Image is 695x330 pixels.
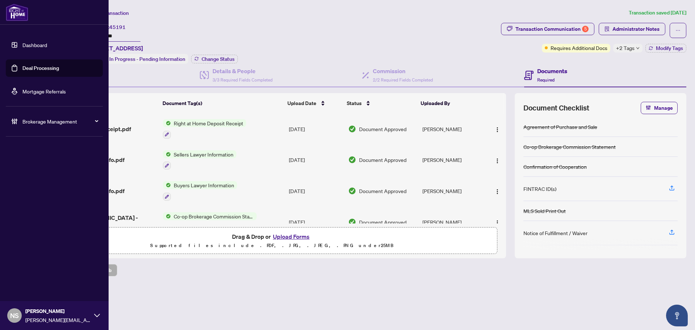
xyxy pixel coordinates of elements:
p: Supported files include .PDF, .JPG, .JPEG, .PNG under 25 MB [51,241,493,250]
button: Logo [492,154,503,166]
span: Drag & Drop or [232,232,312,241]
button: Administrator Notes [599,23,665,35]
span: Co-op Brokerage Commission Statement [171,212,257,220]
th: Status [344,93,418,113]
span: 45191 [109,24,126,30]
span: View Transaction [90,10,129,16]
button: Status IconCo-op Brokerage Commission Statement [163,212,257,232]
div: FINTRAC ID(s) [523,185,556,193]
span: Buyers Lawyer Information [171,181,237,189]
img: Logo [494,220,500,226]
div: Confirmation of Cooperation [523,163,587,171]
button: Modify Tags [645,44,686,53]
button: Logo [492,216,503,228]
td: [DATE] [286,145,345,176]
div: 5 [582,26,589,32]
div: Agreement of Purchase and Sale [523,123,597,131]
div: Notice of Fulfillment / Waiver [523,229,587,237]
span: Document Checklist [523,103,589,113]
div: Co-op Brokerage Commission Statement [523,143,616,151]
span: Document Approved [359,156,407,164]
span: solution [605,26,610,32]
span: down [636,46,640,50]
span: [PERSON_NAME] [25,307,90,315]
h4: Details & People [212,67,273,75]
span: ellipsis [675,28,681,33]
span: Right at Home Deposit Receipt [171,119,246,127]
span: Sellers Lawyer Information [171,150,236,158]
span: Requires Additional Docs [551,44,607,52]
td: [PERSON_NAME] [420,206,485,238]
div: Status: [90,54,188,64]
span: Document Approved [359,218,407,226]
span: 49 [GEOGRAPHIC_DATA] - CS.pdf [67,213,157,231]
h4: Documents [537,67,567,75]
button: Transaction Communication5 [501,23,594,35]
button: Open asap [666,305,688,326]
span: Required [537,77,555,83]
span: Modify Tags [656,46,683,51]
span: Document Approved [359,125,407,133]
img: Document Status [348,156,356,164]
span: Upload Date [287,99,316,107]
img: Status Icon [163,181,171,189]
button: Status IconBuyers Lawyer Information [163,181,237,201]
span: Change Status [202,57,235,62]
h4: Commission [373,67,433,75]
span: Status [347,99,362,107]
button: Upload Forms [271,232,312,241]
img: Logo [494,127,500,133]
span: +2 Tags [616,44,635,52]
span: In Progress - Pending Information [109,56,185,62]
span: NS [10,310,19,321]
td: [DATE] [286,175,345,206]
img: Logo [494,189,500,195]
span: Document Approved [359,187,407,195]
span: 3/3 Required Fields Completed [212,77,273,83]
img: Status Icon [163,119,171,127]
td: [PERSON_NAME] [420,175,485,206]
button: Status IconRight at Home Deposit Receipt [163,119,246,139]
span: [STREET_ADDRESS] [90,44,143,53]
button: Change Status [191,55,238,63]
img: Status Icon [163,150,171,158]
th: Document Tag(s) [160,93,285,113]
span: 2/2 Required Fields Completed [373,77,433,83]
button: Manage [641,102,678,114]
th: (8) File Name [64,93,160,113]
img: Document Status [348,187,356,195]
article: Transaction saved [DATE] [629,9,686,17]
span: Drag & Drop orUpload FormsSupported files include .PDF, .JPG, .JPEG, .PNG under25MB [47,227,497,254]
span: Administrator Notes [612,23,660,35]
td: [PERSON_NAME] [420,113,485,145]
a: Dashboard [22,42,47,48]
td: [PERSON_NAME] [420,145,485,176]
a: Deal Processing [22,65,59,71]
button: Logo [492,185,503,197]
span: Brokerage Management [22,117,98,125]
th: Uploaded By [418,93,483,113]
div: MLS Sold Print Out [523,207,566,215]
img: Logo [494,158,500,164]
span: Manage [654,102,673,114]
img: Document Status [348,125,356,133]
div: Transaction Communication [515,23,589,35]
span: [PERSON_NAME][EMAIL_ADDRESS][DOMAIN_NAME] [25,316,90,324]
img: Document Status [348,218,356,226]
th: Upload Date [285,93,344,113]
img: logo [6,4,28,21]
img: Status Icon [163,212,171,220]
a: Mortgage Referrals [22,88,66,95]
td: [DATE] [286,113,345,145]
button: Status IconSellers Lawyer Information [163,150,236,170]
button: Logo [492,123,503,135]
td: [DATE] [286,206,345,238]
